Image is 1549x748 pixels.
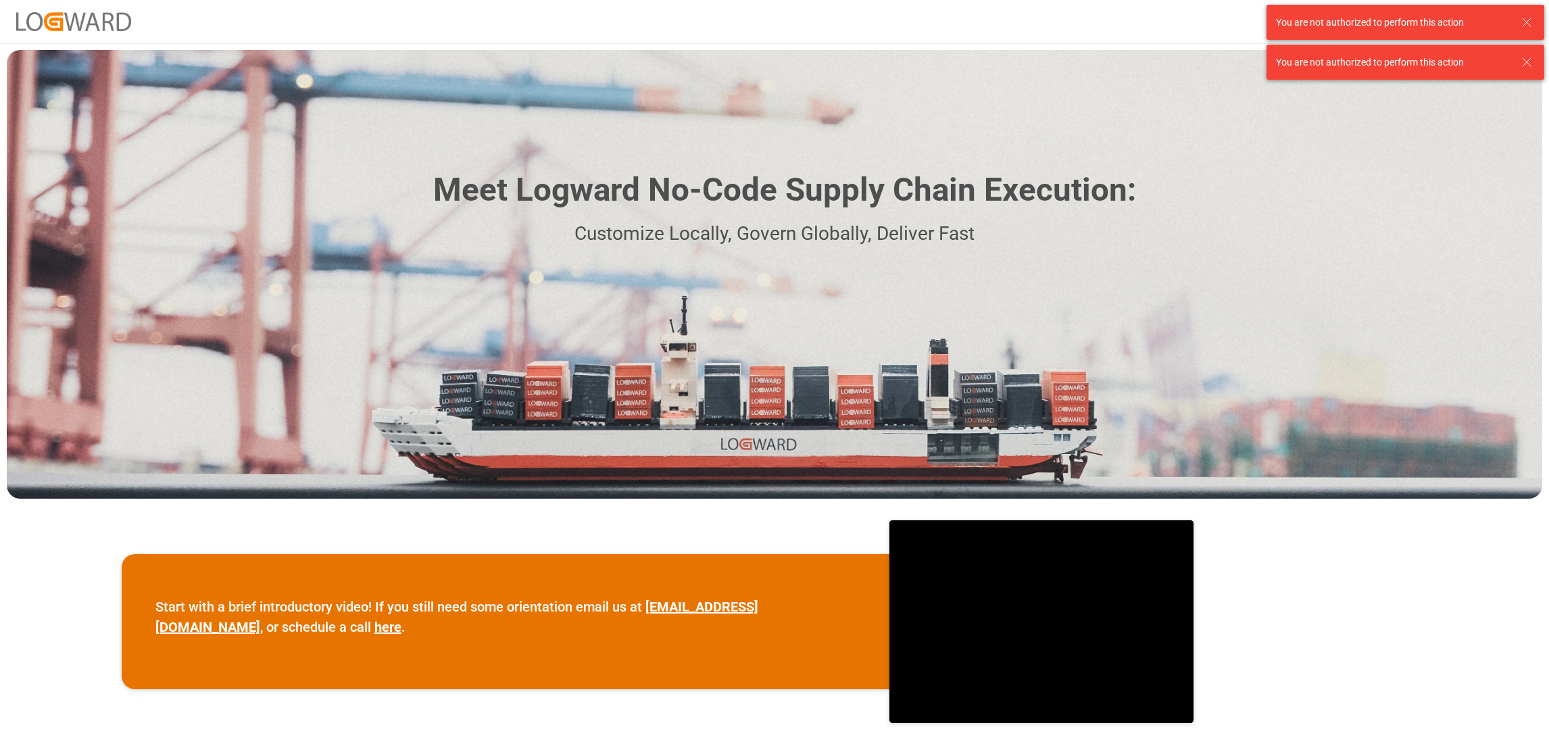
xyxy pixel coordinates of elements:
[1276,16,1508,30] div: You are not authorized to perform this action
[413,219,1136,249] p: Customize Locally, Govern Globally, Deliver Fast
[1276,55,1508,70] div: You are not authorized to perform this action
[374,619,401,635] a: here
[155,597,856,637] p: Start with a brief introductory video! If you still need some orientation email us at , or schedu...
[433,166,1136,214] h1: Meet Logward No-Code Supply Chain Execution:
[16,12,131,30] img: Logward_new_orange.png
